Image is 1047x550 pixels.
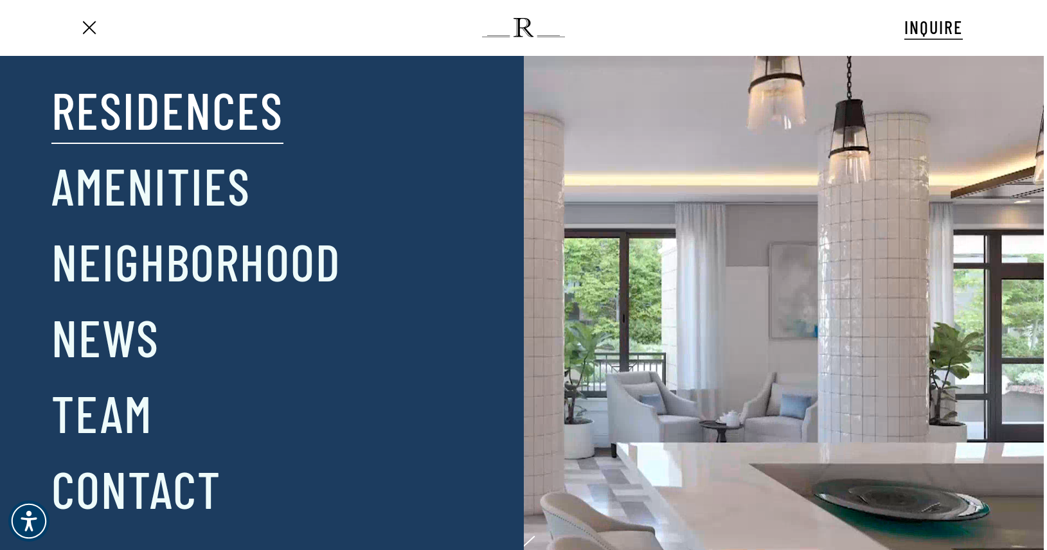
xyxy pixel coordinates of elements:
span: INQUIRE [904,16,963,38]
a: Residences [51,76,283,143]
a: Navigation Menu [78,21,100,35]
a: Team [51,379,152,446]
a: INQUIRE [904,15,963,40]
a: Contact [51,455,221,522]
img: The Regent [482,18,565,37]
a: Neighborhood [51,227,341,294]
a: News [51,303,159,370]
a: Amenities [51,152,251,218]
div: Accessibility Menu [8,501,49,542]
